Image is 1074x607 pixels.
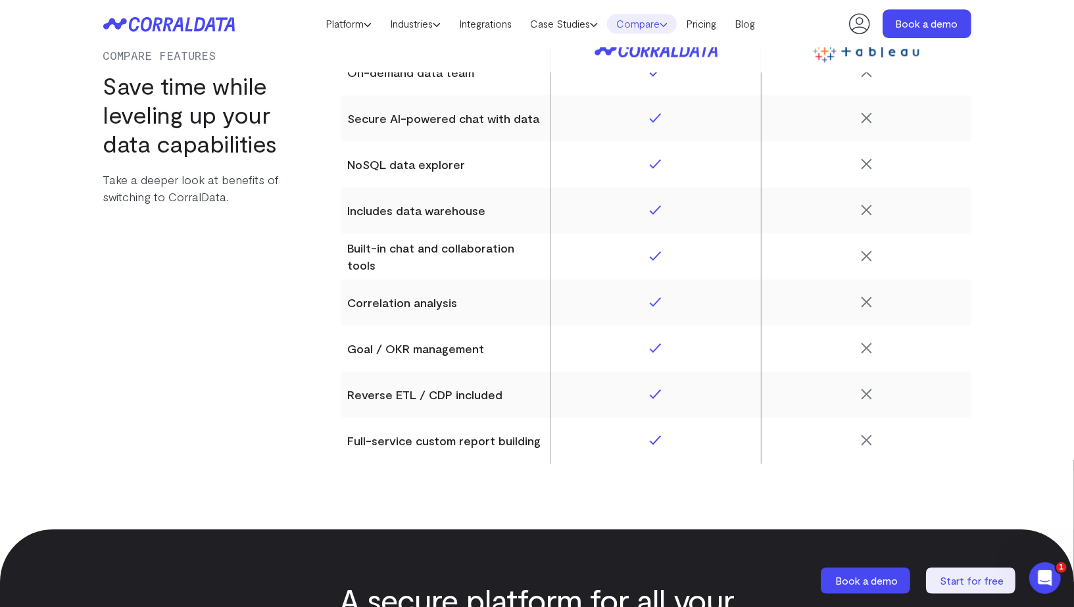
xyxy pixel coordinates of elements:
[940,574,1004,587] span: Start for free
[883,9,971,38] a: Book a demo
[341,279,551,326] th: Correlation analysis
[1056,562,1067,573] span: 1
[381,14,450,34] a: Industries
[341,326,551,372] th: Goal / OKR management
[677,14,725,34] a: Pricing
[521,14,607,34] a: Case Studies
[103,171,308,205] p: Take a deeper look at benefits of switching to CorralData.
[1029,562,1061,594] iframe: Intercom live chat
[341,187,551,233] th: Includes data warehouse
[926,568,1018,594] a: Start for free
[836,574,898,587] span: Book a demo
[341,49,551,95] th: On-demand data team
[607,14,677,34] a: Compare
[821,568,913,594] a: Book a demo
[103,71,308,158] h2: Save time while leveling up your data capabilities
[341,95,551,141] th: Secure AI-powered chat with data
[103,46,308,64] p: Compare Features
[341,418,551,464] th: Full-service custom report building
[316,14,381,34] a: Platform
[341,233,551,279] th: Built-in chat and collaboration tools
[341,372,551,418] th: Reverse ETL / CDP included
[450,14,521,34] a: Integrations
[725,14,764,34] a: Blog
[341,141,551,187] th: NoSQL data explorer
